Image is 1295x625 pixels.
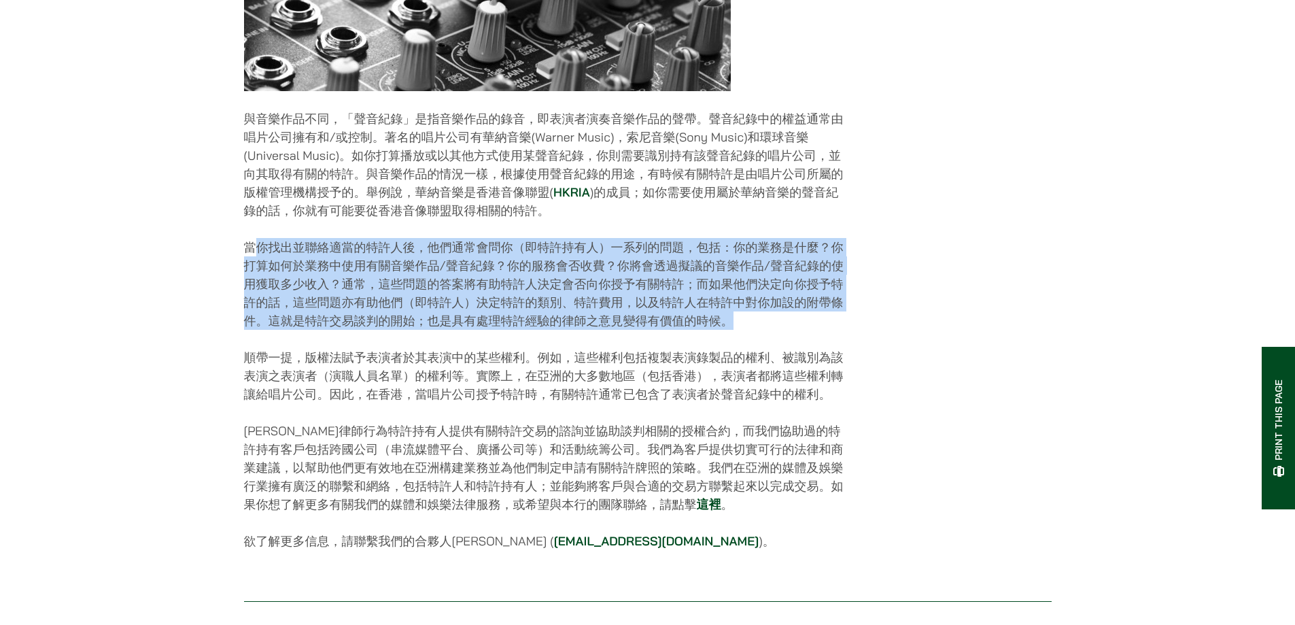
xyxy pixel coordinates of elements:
[244,109,850,220] p: 與音樂作品不同，「聲音紀錄」是指音樂作品的錄音，即表演者演奏音樂作品的聲帶。聲音紀錄中的權益通常由唱片公司擁有和/或控制。著名的唱片公司有華納音樂(Warner Music)，索尼音樂(Sony...
[244,238,850,330] p: 當你找出並聯絡適當的特許人後，他們通常會問你（即特許持有人）一系列的問題，包括：你的業務是什麼？你打算如何於業務中使用有關音樂作品/聲音紀錄？你的服務會否收費？你將會透過擬議的音樂作品/聲音紀錄...
[244,422,850,513] p: [PERSON_NAME]律師行為特許持有人提供有關特許交易的諮詢並協助談判相關的授權合約，而我們協助過的特許持有客戶包括跨國公司（串流媒體平台、廣播公司等）和活動統籌公司。我們為客戶提供切實可...
[553,184,590,200] a: HKRIA
[554,533,759,549] a: [EMAIL_ADDRESS][DOMAIN_NAME]
[244,348,850,403] p: 順帶一提，版權法賦予表演者於其表演中的某些權利。例如，這些權利包括複製表演錄製品的權利、被識別為該表演之表演者（演職人員名單）的權利等。實際上，在亞洲的大多數地區（包括香港），表演者都將這些權利...
[697,496,721,512] a: 這裡
[244,532,850,550] p: 欲了解更多信息，請聯繫我們的合夥人[PERSON_NAME] ( )。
